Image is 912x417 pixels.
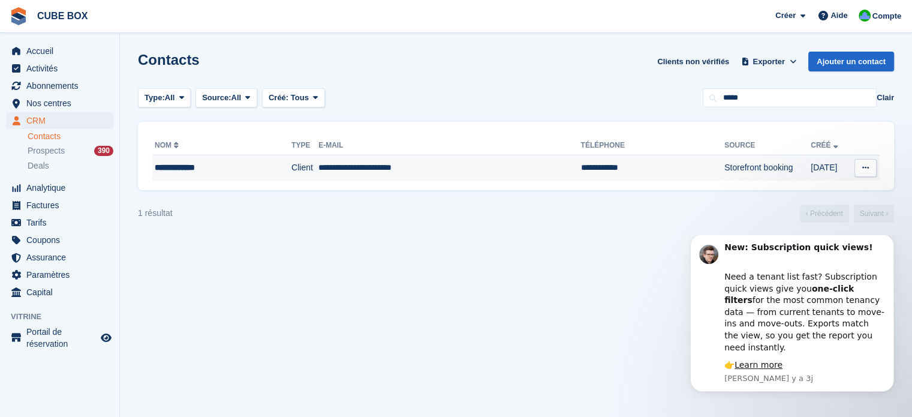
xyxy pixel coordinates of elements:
[580,136,724,155] th: Téléphone
[99,331,113,345] a: Boutique d'aperçu
[291,93,309,102] span: Tous
[28,160,113,172] a: Deals
[11,311,119,323] span: Vitrine
[52,7,200,17] b: New: Subscription quick views!
[672,235,912,399] iframe: Intercom notifications message
[811,141,840,149] a: Créé
[26,112,98,129] span: CRM
[26,232,98,248] span: Coupons
[52,7,213,136] div: Message content
[28,160,49,172] span: Deals
[6,232,113,248] a: menu
[145,92,165,104] span: Type:
[26,77,98,94] span: Abonnements
[26,249,98,266] span: Assurance
[155,141,181,149] a: Nom
[830,10,847,22] span: Aide
[753,56,784,68] span: Exporter
[62,125,110,134] a: Learn more
[877,92,894,104] button: Clair
[26,43,98,59] span: Accueil
[724,155,811,181] td: Storefront booking
[26,326,98,350] span: Portail de réservation
[6,249,113,266] a: menu
[854,205,894,223] a: Suivant
[808,52,894,71] a: Ajouter un contact
[26,266,98,283] span: Paramètres
[811,155,848,181] td: [DATE]
[52,24,213,118] div: Need a tenant list fast? Subscription quick views give you for the most common tenancy data — fro...
[652,52,734,71] a: Clients non vérifiés
[739,52,799,71] button: Exporter
[6,95,113,112] a: menu
[872,10,901,22] span: Compte
[262,88,325,108] button: Créé: Tous
[6,60,113,77] a: menu
[138,52,200,68] h1: Contacts
[138,207,173,220] div: 1 résultat
[26,214,98,231] span: Tarifs
[859,10,871,22] img: Cube Box
[195,88,257,108] button: Source: All
[32,6,92,26] a: CUBE BOX
[318,136,580,155] th: E-mail
[797,205,896,223] nav: Page
[6,179,113,196] a: menu
[26,95,98,112] span: Nos centres
[231,92,242,104] span: All
[6,266,113,283] a: menu
[6,284,113,301] a: menu
[28,145,65,157] span: Prospects
[26,60,98,77] span: Activités
[27,10,46,29] img: Profile image for Steven
[6,326,113,350] a: menu
[165,92,175,104] span: All
[269,93,288,102] span: Créé:
[6,77,113,94] a: menu
[6,112,113,129] a: menu
[26,284,98,301] span: Capital
[775,10,796,22] span: Créer
[202,92,231,104] span: Source:
[52,138,213,149] p: Message from Steven, sent Il y a 3j
[6,214,113,231] a: menu
[138,88,191,108] button: Type: All
[26,197,98,214] span: Factures
[26,179,98,196] span: Analytique
[10,7,28,25] img: stora-icon-8386f47178a22dfd0bd8f6a31ec36ba5ce8667c1dd55bd0f319d3a0aa187defe.svg
[28,131,113,142] a: Contacts
[291,155,318,181] td: Client
[291,136,318,155] th: Type
[6,43,113,59] a: menu
[94,146,113,156] div: 390
[52,124,213,136] div: 👉
[6,197,113,214] a: menu
[724,136,811,155] th: Source
[800,205,849,223] a: Précédent
[28,145,113,157] a: Prospects 390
